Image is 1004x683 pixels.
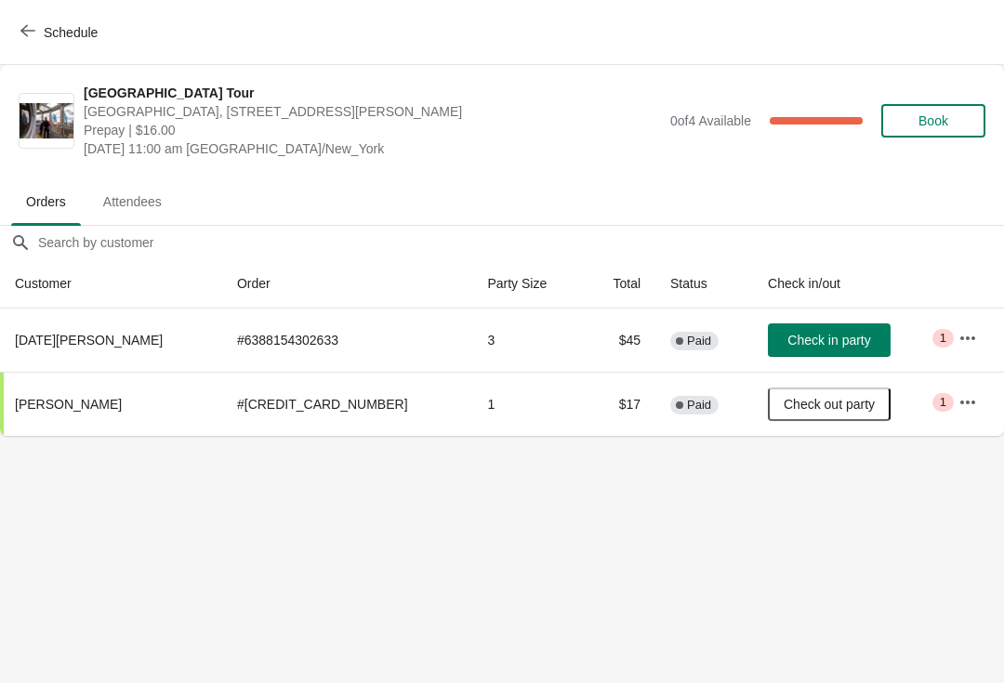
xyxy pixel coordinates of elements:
span: [PERSON_NAME] [15,397,122,412]
span: [GEOGRAPHIC_DATA] Tour [84,84,661,102]
th: Party Size [472,259,584,309]
button: Check in party [768,323,891,357]
span: Attendees [88,185,177,218]
th: Check in/out [753,259,944,309]
span: Book [918,113,948,128]
td: 1 [472,372,584,436]
td: $17 [584,372,655,436]
button: Schedule [9,16,112,49]
span: Prepay | $16.00 [84,121,661,139]
td: # 6388154302633 [222,309,472,372]
span: 1 [940,395,946,410]
span: Paid [687,334,711,348]
span: Orders [11,185,81,218]
span: Check in party [787,333,870,348]
span: [DATE][PERSON_NAME] [15,333,163,348]
button: Book [881,104,985,138]
td: $45 [584,309,655,372]
span: Paid [687,398,711,413]
span: 1 [940,331,946,346]
td: 3 [472,309,584,372]
span: [DATE] 11:00 am [GEOGRAPHIC_DATA]/New_York [84,139,661,158]
span: Check out party [784,397,875,412]
th: Total [584,259,655,309]
th: Order [222,259,472,309]
span: Schedule [44,25,98,40]
span: 0 of 4 Available [670,113,751,128]
button: Check out party [768,387,891,421]
img: City Hall Tower Tour [20,103,73,139]
input: Search by customer [37,226,1004,259]
td: # [CREDIT_CARD_NUMBER] [222,372,472,436]
th: Status [655,259,753,309]
span: [GEOGRAPHIC_DATA], [STREET_ADDRESS][PERSON_NAME] [84,102,661,121]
